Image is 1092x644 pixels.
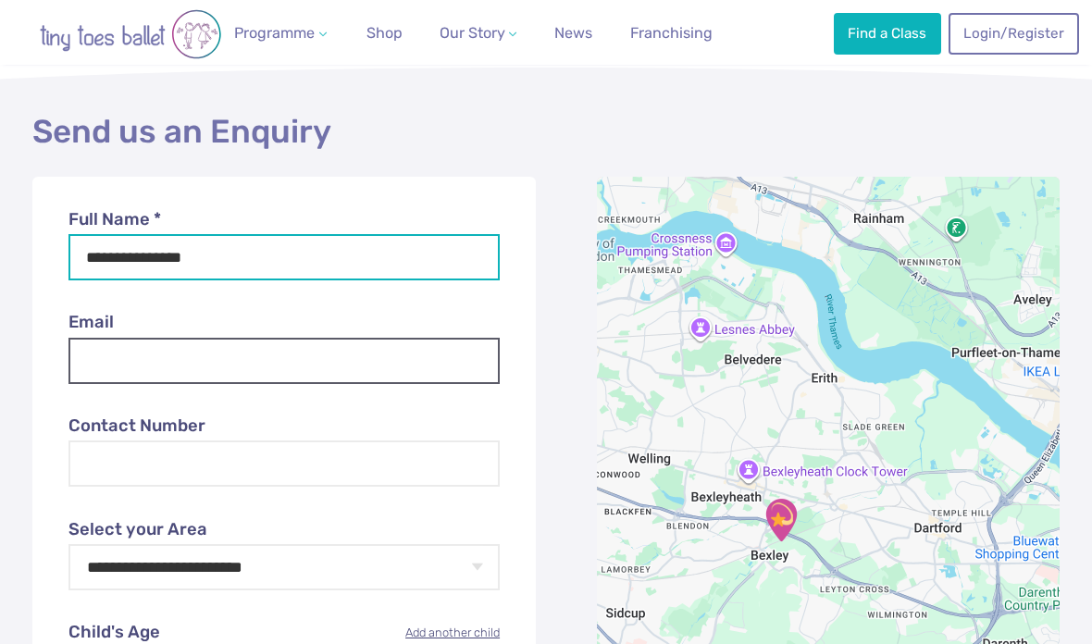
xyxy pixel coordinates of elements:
[366,24,403,42] span: Shop
[405,624,500,641] a: Add another child
[19,9,242,59] img: tiny toes ballet
[630,24,713,42] span: Franchising
[623,15,720,52] a: Franchising
[358,15,409,52] a: Shop
[68,414,500,440] label: Contact Number
[68,310,500,336] label: Email
[834,13,941,54] a: Find a Class
[554,24,592,42] span: News
[68,207,500,233] label: Full Name *
[32,112,1059,153] h2: Send us an Enquiry
[547,15,600,52] a: News
[432,15,525,52] a: Our Story
[227,15,334,52] a: Programme
[949,13,1078,54] a: Login/Register
[440,24,505,42] span: Our Story
[751,489,812,551] div: Dartford, Bexley & Sidcup
[234,24,315,42] span: Programme
[68,517,500,543] label: Select your Area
